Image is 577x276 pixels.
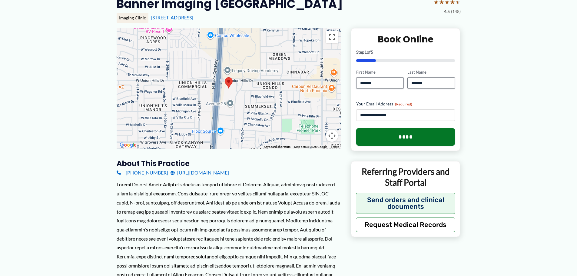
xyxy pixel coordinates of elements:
span: (148) [451,8,461,15]
label: First Name [356,69,404,75]
a: Terms (opens in new tab) [331,145,339,148]
p: Referring Providers and Staff Portal [356,166,456,188]
button: Map camera controls [326,130,338,142]
label: Last Name [407,69,455,75]
button: Toggle fullscreen view [326,31,338,43]
span: (Required) [395,102,412,106]
span: Map data ©2025 Google [294,145,327,148]
button: Keyboard shortcuts [264,145,290,149]
a: [PHONE_NUMBER] [117,168,168,177]
img: Google [118,141,138,149]
label: Your Email Address [356,101,455,107]
button: Request Medical Records [356,218,456,232]
button: Send orders and clinical documents [356,193,456,214]
h3: About this practice [117,159,341,168]
h2: Book Online [356,33,455,45]
a: Open this area in Google Maps (opens a new window) [118,141,138,149]
p: Step of [356,50,455,54]
a: [URL][DOMAIN_NAME] [171,168,229,177]
span: 4.5 [444,8,450,15]
span: 1 [364,49,367,55]
a: [STREET_ADDRESS] [151,15,193,20]
div: Imaging Clinic [117,13,148,23]
span: 5 [371,49,373,55]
